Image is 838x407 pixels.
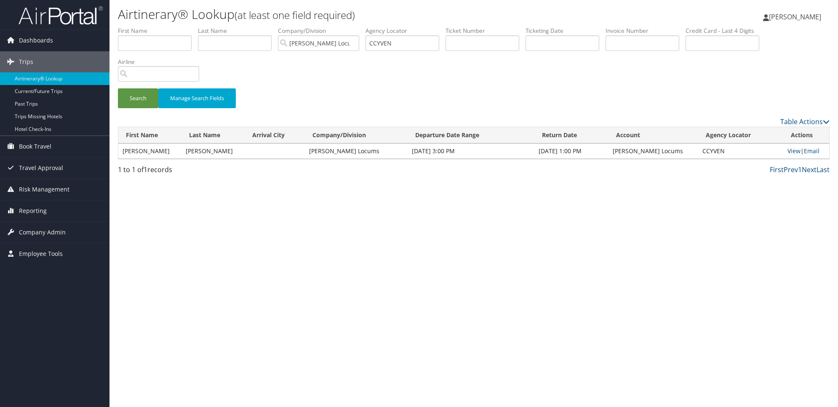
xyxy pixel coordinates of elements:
[534,144,608,159] td: [DATE] 1:00 PM
[118,88,158,108] button: Search
[118,58,205,66] label: Airline
[118,165,286,179] div: 1 to 1 of records
[19,222,66,243] span: Company Admin
[534,127,608,144] th: Return Date: activate to sort column ascending
[181,127,245,144] th: Last Name: activate to sort column ascending
[446,27,526,35] label: Ticket Number
[783,127,829,144] th: Actions
[763,4,830,29] a: [PERSON_NAME]
[780,117,830,126] a: Table Actions
[686,27,766,35] label: Credit Card - Last 4 Digits
[118,27,198,35] label: First Name
[19,51,33,72] span: Trips
[19,243,63,264] span: Employee Tools
[408,127,534,144] th: Departure Date Range: activate to sort column ascending
[802,165,817,174] a: Next
[769,12,821,21] span: [PERSON_NAME]
[118,144,181,159] td: [PERSON_NAME]
[698,127,783,144] th: Agency Locator: activate to sort column ascending
[198,27,278,35] label: Last Name
[118,127,181,144] th: First Name: activate to sort column ascending
[608,127,698,144] th: Account: activate to sort column ascending
[19,157,63,178] span: Travel Approval
[608,144,698,159] td: [PERSON_NAME] Locums
[158,88,236,108] button: Manage Search Fields
[787,147,801,155] a: View
[817,165,830,174] a: Last
[19,179,69,200] span: Risk Management
[784,165,798,174] a: Prev
[305,144,407,159] td: [PERSON_NAME] Locums
[278,27,366,35] label: Company/Division
[526,27,606,35] label: Ticketing Date
[408,144,534,159] td: [DATE] 3:00 PM
[19,200,47,221] span: Reporting
[144,165,147,174] span: 1
[798,165,802,174] a: 1
[606,27,686,35] label: Invoice Number
[235,8,355,22] small: (at least one field required)
[19,5,103,25] img: airportal-logo.png
[181,144,245,159] td: [PERSON_NAME]
[783,144,829,159] td: |
[770,165,784,174] a: First
[305,127,407,144] th: Company/Division
[19,30,53,51] span: Dashboards
[19,136,51,157] span: Book Travel
[698,144,783,159] td: CCYVEN
[245,127,305,144] th: Arrival City: activate to sort column ascending
[118,5,592,23] h1: Airtinerary® Lookup
[366,27,446,35] label: Agency Locator
[804,147,819,155] a: Email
